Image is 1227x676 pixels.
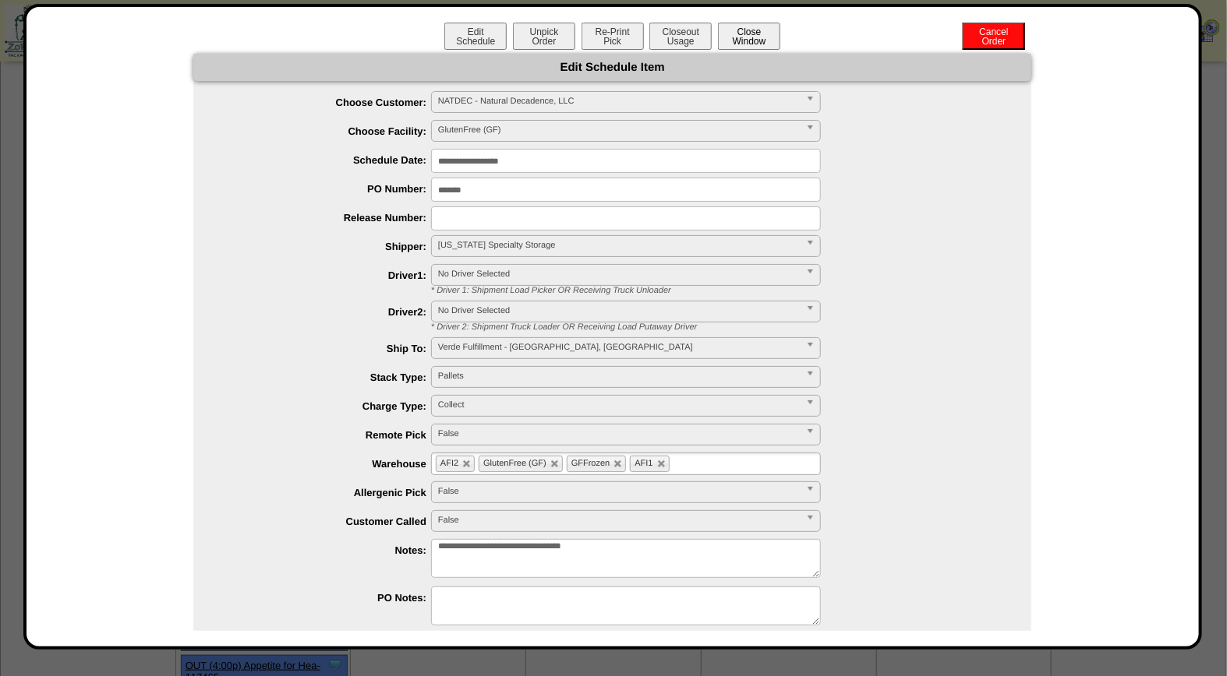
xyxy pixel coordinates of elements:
label: Customer Called [225,516,431,527]
label: Allergenic Pick [225,487,431,498]
label: Driver1: [225,269,431,281]
button: CloseoutUsage [649,23,712,50]
label: PO Number: [225,183,431,195]
span: AFI2 [440,459,458,468]
label: Driver2: [225,306,431,318]
label: Choose Facility: [225,125,431,137]
label: Stack Type: [225,371,431,383]
label: Release Number: [225,212,431,224]
span: No Driver Selected [438,265,800,283]
span: Verde Fulfillment - [GEOGRAPHIC_DATA], [GEOGRAPHIC_DATA] [438,338,800,357]
button: CloseWindow [718,23,780,50]
button: Re-PrintPick [582,23,644,50]
button: CancelOrder [963,23,1025,50]
label: Choose Customer: [225,97,431,108]
button: EditSchedule [444,23,507,50]
div: * Driver 1: Shipment Load Picker OR Receiving Truck Unloader [419,286,1031,295]
span: Collect [438,396,800,414]
label: Charge Type: [225,400,431,412]
span: GlutenFree (GF) [438,121,800,139]
span: False [438,424,800,443]
span: NATDEC - Natural Decadence, LLC [438,92,800,111]
div: Edit Schedule Item [193,54,1031,81]
label: PO Notes: [225,592,431,604]
span: AFI1 [635,459,652,468]
label: Warehouse [225,458,431,470]
span: False [438,511,800,530]
label: Shipper: [225,241,431,252]
label: Schedule Date: [225,154,431,166]
label: Ship To: [225,343,431,354]
label: Notes: [225,544,431,556]
div: * Driver 2: Shipment Truck Loader OR Receiving Load Putaway Driver [419,322,1031,332]
span: No Driver Selected [438,301,800,320]
span: Pallets [438,367,800,386]
span: GFFrozen [571,459,610,468]
span: False [438,482,800,501]
button: UnpickOrder [513,23,575,50]
span: GlutenFree (GF) [483,459,546,468]
label: Remote Pick [225,429,431,441]
span: [US_STATE] Specialty Storage [438,236,800,255]
a: CloseWindow [716,35,782,47]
